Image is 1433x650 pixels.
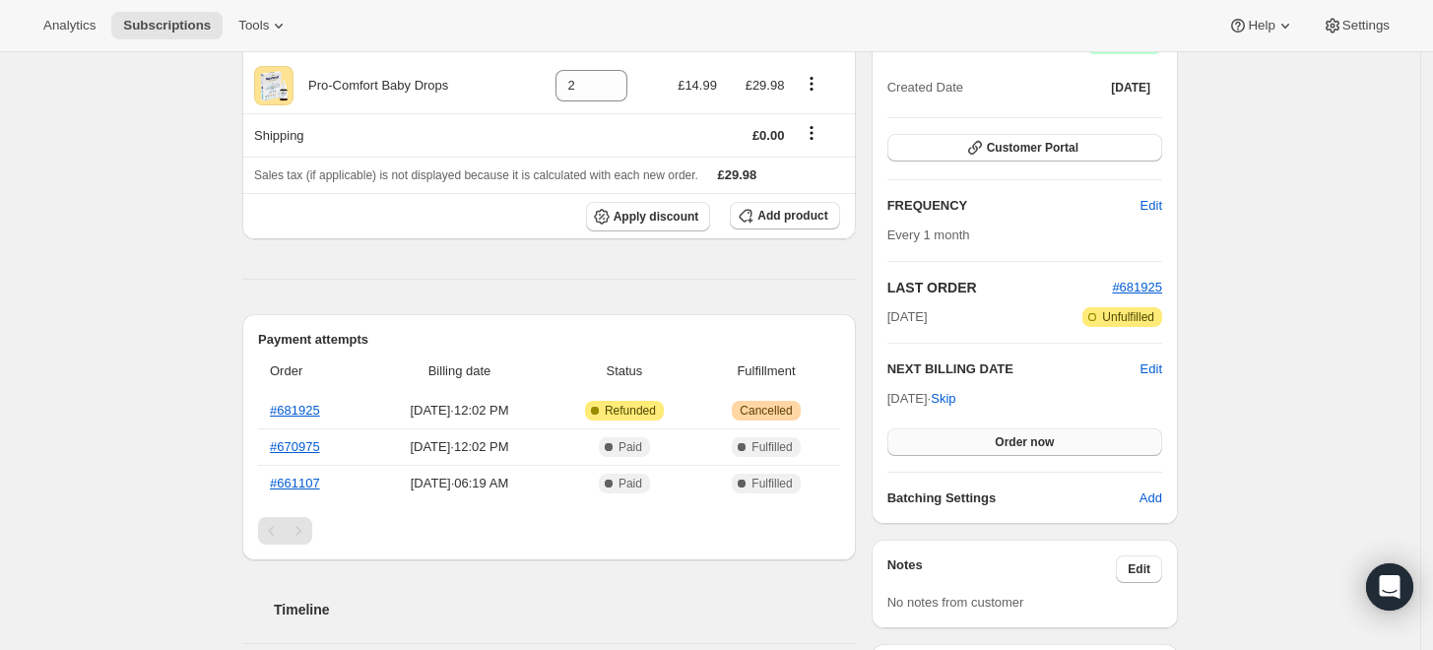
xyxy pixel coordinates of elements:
button: Settings [1311,12,1401,39]
span: [DATE] · 06:19 AM [375,474,545,493]
a: #661107 [270,476,320,490]
h2: NEXT BILLING DATE [887,359,1140,379]
span: Settings [1342,18,1390,33]
button: Product actions [796,73,827,95]
span: Sales tax (if applicable) is not displayed because it is calculated with each new order. [254,168,698,182]
span: Customer Portal [987,140,1078,156]
button: Edit [1116,555,1162,583]
span: £0.00 [752,128,785,143]
button: Skip [919,383,967,415]
span: Billing date [375,361,545,381]
button: #681925 [1112,278,1162,297]
span: Skip [931,389,955,409]
span: [DATE] · [887,391,956,406]
span: Subscriptions [123,18,211,33]
span: Fulfillment [704,361,827,381]
div: Pro-Comfort Baby Drops [293,76,448,96]
button: Subscriptions [111,12,223,39]
span: Analytics [43,18,96,33]
span: Fulfilled [751,439,792,455]
span: £29.98 [746,78,785,93]
button: Edit [1140,359,1162,379]
nav: Pagination [258,517,840,545]
span: £14.99 [678,78,717,93]
button: [DATE] [1099,74,1162,101]
th: Order [258,350,369,393]
span: Fulfilled [751,476,792,491]
span: Every 1 month [887,227,970,242]
span: £29.98 [718,167,757,182]
a: #681925 [1112,280,1162,294]
a: #670975 [270,439,320,454]
button: Edit [1129,190,1174,222]
h2: Timeline [274,600,856,619]
span: Paid [619,476,642,491]
div: Open Intercom Messenger [1366,563,1413,611]
h2: Payment attempts [258,330,840,350]
span: [DATE] [887,307,928,327]
span: Add [1140,488,1162,508]
button: Order now [887,428,1162,456]
button: Tools [227,12,300,39]
span: No notes from customer [887,595,1024,610]
span: Order now [995,434,1054,450]
span: Tools [238,18,269,33]
span: [DATE] [1111,80,1150,96]
span: Help [1248,18,1274,33]
button: Shipping actions [796,122,827,144]
button: Add [1128,483,1174,514]
span: [DATE] · 12:02 PM [375,437,545,457]
span: Paid [619,439,642,455]
span: Cancelled [740,403,792,419]
button: Help [1216,12,1306,39]
span: Edit [1128,561,1150,577]
span: Edit [1140,196,1162,216]
a: #681925 [270,403,320,418]
button: Customer Portal [887,134,1162,162]
span: Refunded [605,403,656,419]
h2: FREQUENCY [887,196,1140,216]
span: Created Date [887,78,963,97]
span: Apply discount [614,209,699,225]
th: Shipping [242,113,523,157]
img: product img [254,66,293,105]
span: Unfulfilled [1102,309,1154,325]
span: Add product [757,208,827,224]
h3: Notes [887,555,1117,583]
span: Status [555,361,692,381]
button: Add product [730,202,839,229]
h6: Batching Settings [887,488,1140,508]
span: [DATE] · 12:02 PM [375,401,545,421]
button: Analytics [32,12,107,39]
h2: LAST ORDER [887,278,1113,297]
button: Apply discount [586,202,711,231]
